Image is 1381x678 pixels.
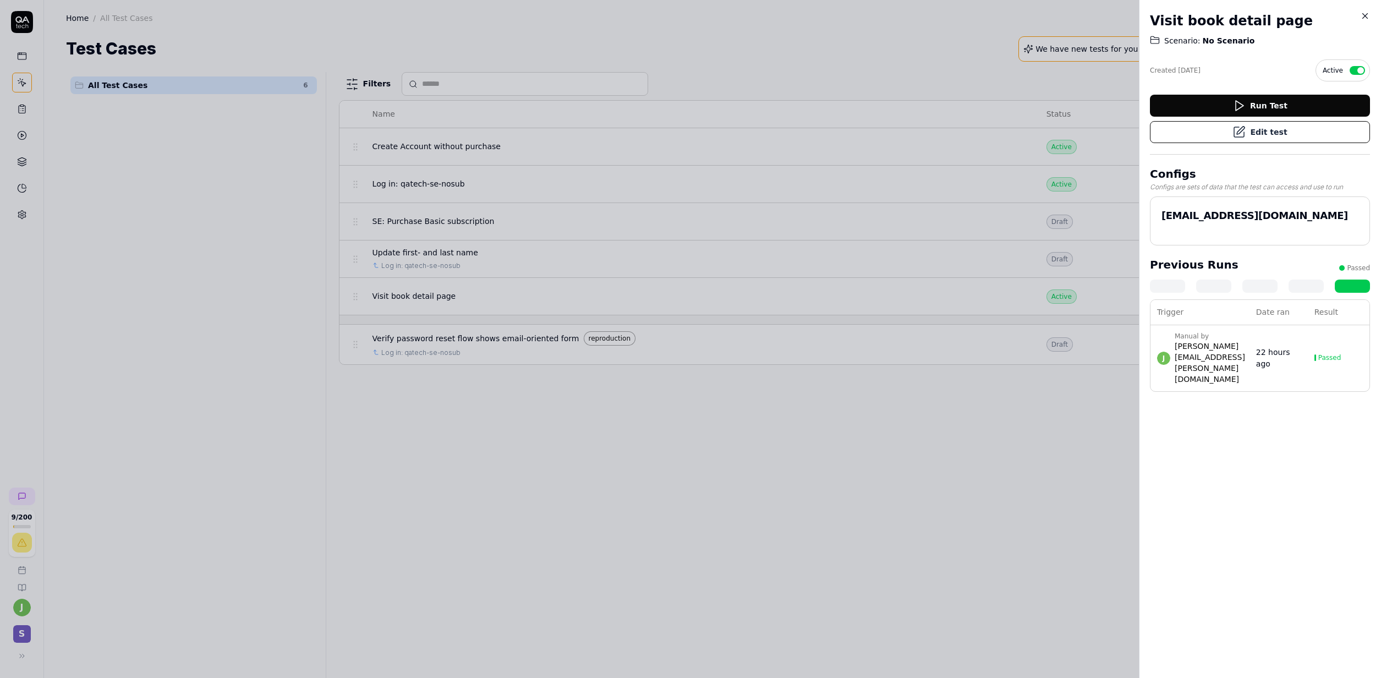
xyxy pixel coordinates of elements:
span: No Scenario [1201,35,1255,46]
button: Edit test [1150,121,1370,143]
div: Configs are sets of data that the test can access and use to run [1150,182,1370,192]
h2: Visit book detail page [1150,11,1370,31]
th: Date ran [1250,300,1308,325]
span: Active [1323,65,1343,75]
div: [PERSON_NAME][EMAIL_ADDRESS][PERSON_NAME][DOMAIN_NAME] [1175,341,1245,385]
h3: Previous Runs [1150,256,1238,273]
h2: [EMAIL_ADDRESS][DOMAIN_NAME] [1161,208,1358,223]
h3: Configs [1150,166,1370,182]
th: Trigger [1150,300,1250,325]
div: Passed [1347,263,1370,273]
div: Created [1150,65,1201,75]
div: Manual by [1175,332,1245,341]
span: Scenario: [1164,35,1201,46]
span: j [1157,352,1170,365]
div: Passed [1318,354,1341,361]
th: Result [1308,300,1369,325]
time: 22 hours ago [1256,348,1290,368]
time: [DATE] [1178,67,1201,74]
button: Run Test [1150,95,1370,117]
